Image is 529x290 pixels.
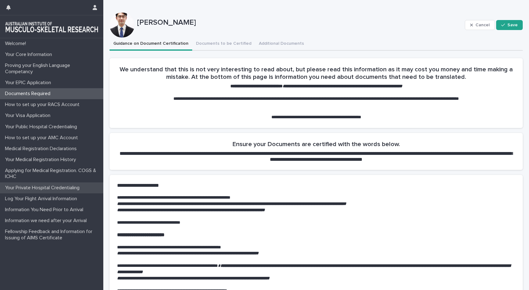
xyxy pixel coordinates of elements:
[3,146,82,152] p: Medical Registration Declarations
[3,229,103,241] p: Fellowship Feedback and Information for Issuing of AIMS Certificate
[3,168,103,180] p: Applying for Medical Registration. COGS & ICHC
[465,20,495,30] button: Cancel
[475,23,490,27] span: Cancel
[110,38,192,51] button: Guidance on Document Certification
[117,66,515,81] h2: We understand that this is not very interesting to read about, but please read this information a...
[5,20,98,33] img: 1xcjEmqDTcmQhduivVBy
[3,91,55,97] p: Documents Required
[3,185,85,191] p: Your Private Hospital Credentialing
[507,23,518,27] span: Save
[3,102,85,108] p: How to set up your RACS Account
[3,218,92,224] p: Information we need after your Arrival
[3,52,57,58] p: Your Core Information
[496,20,523,30] button: Save
[3,80,56,86] p: Your EPIC Application
[3,41,31,47] p: Welcome!
[3,157,81,163] p: Your Medical Registration History
[3,124,82,130] p: Your Public Hospital Credentialing
[3,196,82,202] p: Log Your Flight Arrival Information
[255,38,308,51] button: Additional Documents
[3,113,55,119] p: Your Visa Application
[3,207,88,213] p: Information You Need Prior to Arrival
[3,135,83,141] p: How to set up your AMC Account
[3,63,103,74] p: Proving your English Language Competancy
[233,140,400,148] h2: Ensure your Documents are certified with the words below.
[137,18,462,27] p: [PERSON_NAME]
[192,38,255,51] button: Documents to be Certified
